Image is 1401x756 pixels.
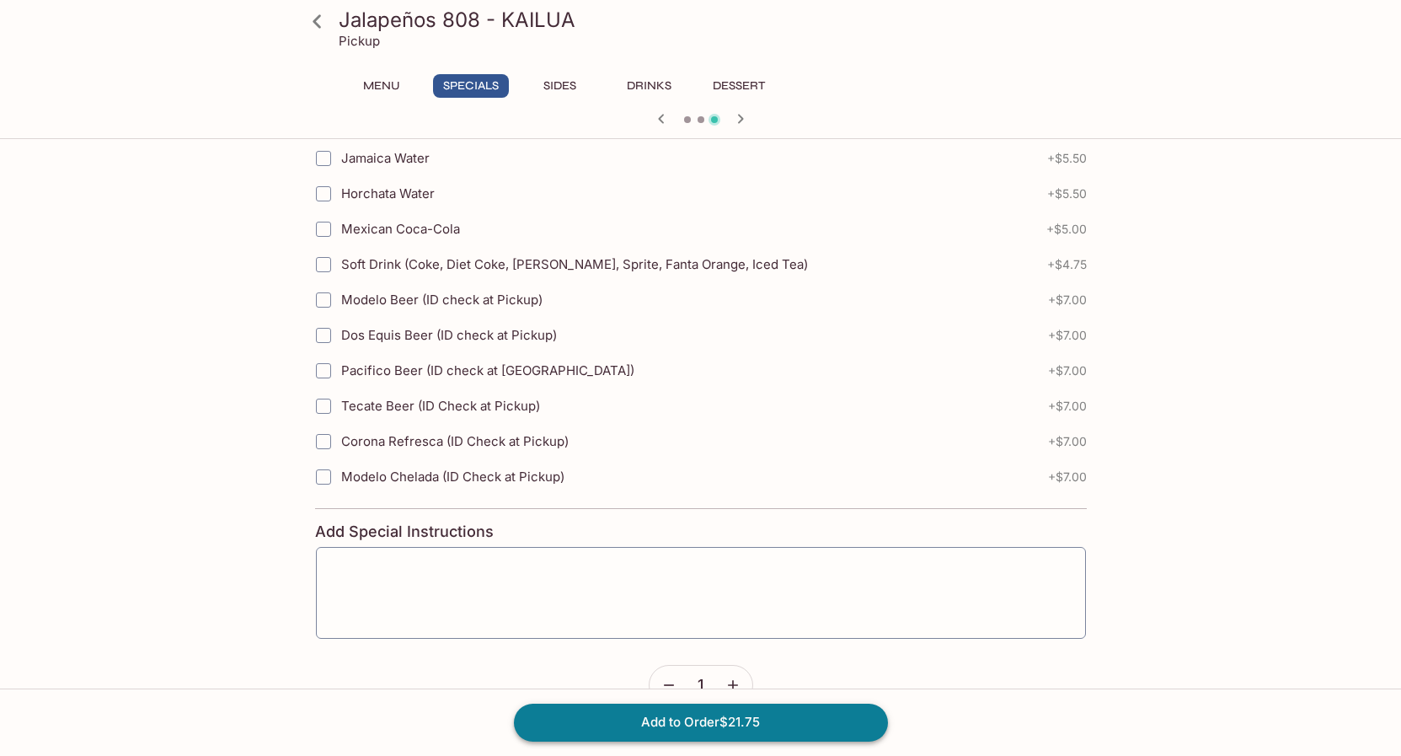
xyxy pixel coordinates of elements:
[341,433,569,449] span: Corona Refresca (ID Check at Pickup)
[1048,293,1087,307] span: + $7.00
[698,676,703,694] span: 1
[1047,187,1087,201] span: + $5.50
[1047,258,1087,271] span: + $4.75
[1048,329,1087,342] span: + $7.00
[339,33,380,49] p: Pickup
[1048,399,1087,413] span: + $7.00
[1048,364,1087,378] span: + $7.00
[341,185,435,201] span: Horchata Water
[341,150,430,166] span: Jamaica Water
[701,74,777,98] button: Dessert
[344,74,420,98] button: Menu
[339,7,1092,33] h3: Jalapeños 808 - KAILUA
[341,221,460,237] span: Mexican Coca-Cola
[612,74,687,98] button: Drinks
[341,256,808,272] span: Soft Drink (Coke, Diet Coke, [PERSON_NAME], Sprite, Fanta Orange, Iced Tea)
[514,704,888,741] button: Add to Order$21.75
[341,292,543,308] span: Modelo Beer (ID check at Pickup)
[433,74,509,98] button: Specials
[341,469,564,485] span: Modelo Chelada (ID Check at Pickup)
[1046,223,1087,236] span: + $5.00
[341,327,557,343] span: Dos Equis Beer (ID check at Pickup)
[341,362,634,378] span: Pacifico Beer (ID check at [GEOGRAPHIC_DATA])
[1048,470,1087,484] span: + $7.00
[522,74,598,98] button: Sides
[1048,435,1087,448] span: + $7.00
[341,398,540,414] span: Tecate Beer (ID Check at Pickup)
[315,523,1087,541] h4: Add Special Instructions
[1047,152,1087,165] span: + $5.50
